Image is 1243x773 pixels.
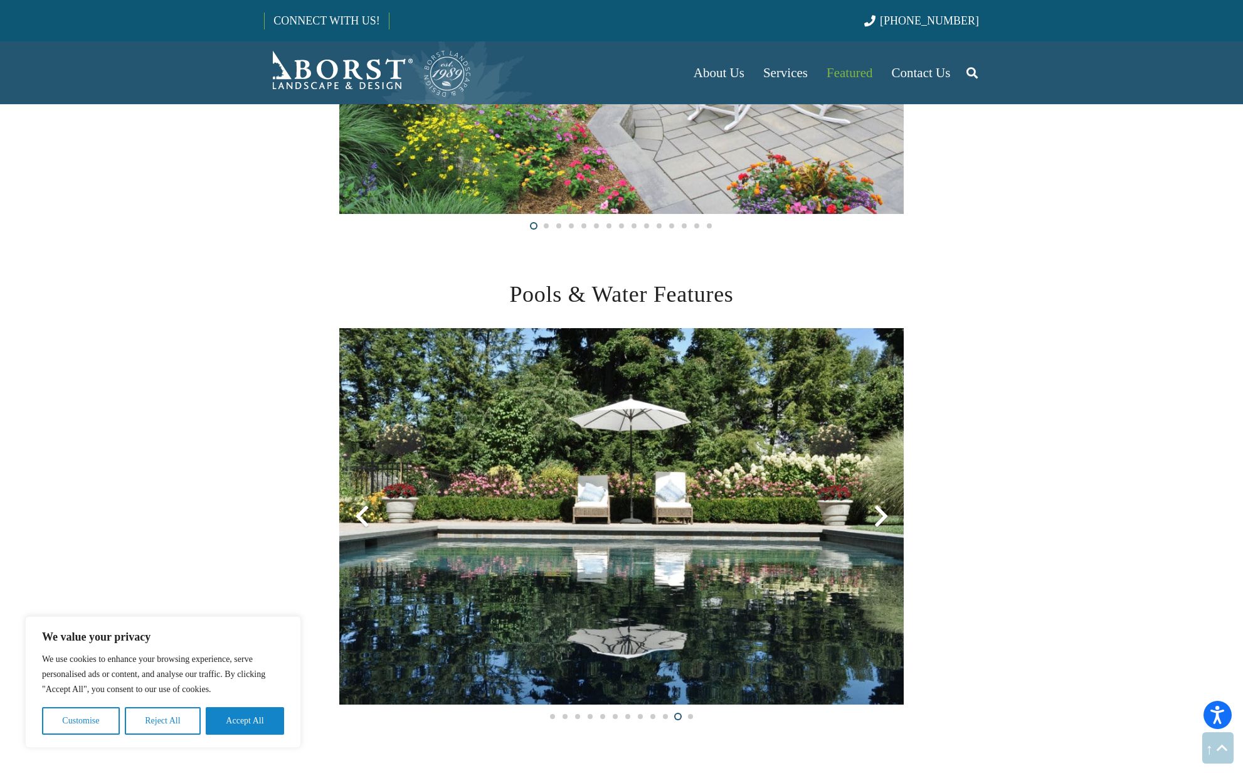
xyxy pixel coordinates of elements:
button: Reject All [125,707,201,735]
a: Borst-Logo [264,48,472,98]
a: [PHONE_NUMBER] [864,14,979,27]
div: We value your privacy [25,616,301,748]
span: Services [763,65,808,80]
a: Services [754,41,817,104]
span: [PHONE_NUMBER] [880,14,979,27]
a: About Us [684,41,754,104]
a: CONNECT WITH US! [265,6,388,36]
span: Featured [827,65,872,80]
h2: Pools & Water Features [339,277,904,311]
p: We value your privacy [42,629,284,644]
a: Featured [817,41,882,104]
a: Back to top [1202,732,1234,764]
button: Customise [42,707,120,735]
button: Accept All [206,707,284,735]
a: Contact Us [882,41,960,104]
a: Search [960,57,985,88]
p: We use cookies to enhance your browsing experience, serve personalised ads or content, and analys... [42,652,284,697]
span: Contact Us [892,65,951,80]
span: About Us [694,65,744,80]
